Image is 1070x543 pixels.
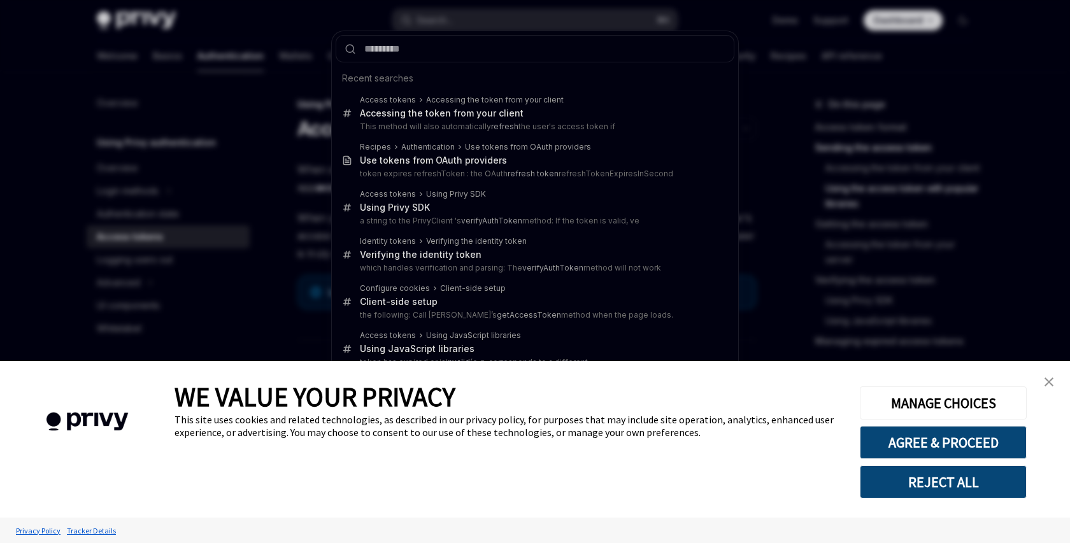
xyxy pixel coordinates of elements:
[360,296,438,307] div: Client-side setup
[13,519,64,542] a: Privacy Policy
[860,465,1027,498] button: REJECT ALL
[360,122,708,132] p: This method will also automatically the user's access token if
[860,426,1027,459] button: AGREE & PROCEED
[64,519,119,542] a: Tracker Details
[401,142,455,152] div: Authentication
[342,72,413,85] span: Recent searches
[360,357,708,367] p: token has expired or is (e.g. corresponds to a different
[360,142,391,152] div: Recipes
[426,330,521,341] div: Using JavaScript libraries
[360,236,416,246] div: Identity tokens
[465,142,591,152] div: Use tokens from OAuth providers
[860,386,1027,420] button: MANAGE CHOICES
[360,202,430,213] div: Using Privy SDK
[175,380,455,413] span: WE VALUE YOUR PRIVACY
[19,394,155,449] img: company logo
[360,169,708,179] p: token expires refreshToken : the OAuth refreshTokenExpiresInSecond
[426,236,527,246] div: Verifying the identity token
[508,169,559,178] b: refresh token
[522,263,583,272] b: verifyAuthToken
[360,189,416,199] div: Access tokens
[360,108,524,119] div: Accessing the token from your client
[440,283,506,293] div: Client-side setup
[426,189,486,199] div: Using Privy SDK
[446,357,470,367] b: invalid
[360,216,708,226] p: a string to the PrivyClient 's method: If the token is valid, ve
[1036,369,1062,395] a: close banner
[426,95,564,105] div: Accessing the token from your client
[360,95,416,105] div: Access tokens
[461,216,522,225] b: verifyAuthToken
[1045,377,1053,386] img: close banner
[360,310,708,320] p: the following: Call [PERSON_NAME]’s method when the page loads.
[360,330,416,341] div: Access tokens
[360,283,430,293] div: Configure cookies
[360,249,481,260] div: Verifying the identity token
[491,122,518,131] b: refresh
[497,310,561,320] b: getAccessToken
[360,263,708,273] p: which handles verification and parsing: The method will not work
[175,413,841,439] div: This site uses cookies and related technologies, as described in our privacy policy, for purposes...
[360,155,507,166] div: Use tokens from OAuth providers
[360,343,474,355] div: Using JavaScript libraries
